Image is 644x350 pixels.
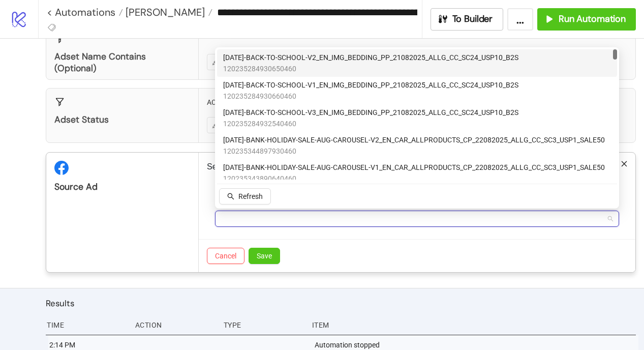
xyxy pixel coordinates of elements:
span: [DATE]-BACK-TO-SCHOOL-V1_EN_IMG_BEDDING_PP_21082025_ALLG_CC_SC24_USP10_B2S [223,79,518,91]
div: AD202-BANK-HOLIDAY-SALE-AUG-CAROUSEL-V1_EN_CAR_ALLPRODUCTS_CP_22082025_ALLG_CC_SC3_USP1_SALE50 [217,159,617,187]
button: Refresh [219,188,271,205]
span: [DATE]-BANK-HOLIDAY-SALE-AUG-CAROUSEL-V1_EN_CAR_ALLPRODUCTS_CP_22082025_ALLG_CC_SC3_USP1_SALE50 [223,162,605,173]
span: [DATE]-BACK-TO-SCHOOL-V3_EN_IMG_BEDDING_PP_21082025_ALLG_CC_SC24_USP10_B2S [223,107,518,118]
a: [PERSON_NAME] [123,7,212,17]
span: [PERSON_NAME] [123,6,205,19]
div: AD199-BACK-TO-SCHOOL-V1_EN_IMG_BEDDING_PP_21082025_ALLG_CC_SC24_USP10_B2S [217,77,617,104]
button: ... [507,8,533,31]
span: 120235284930650460 [223,63,518,74]
button: Run Automation [537,8,636,31]
div: Type [223,315,304,335]
span: [DATE]-BANK-HOLIDAY-SALE-AUG-CAROUSEL-V2_EN_CAR_ALLPRODUCTS_CP_22082025_ALLG_CC_SC3_USP1_SALE50 [223,134,605,145]
span: [DATE]-BACK-TO-SCHOOL-V2_EN_IMG_BEDDING_PP_21082025_ALLG_CC_SC24_USP10_B2S [223,52,518,63]
span: 120235284930660460 [223,91,518,102]
div: Item [311,315,636,335]
button: Cancel [207,248,244,264]
div: AD201-BACK-TO-SCHOOL-V3_EN_IMG_BEDDING_PP_21082025_ALLG_CC_SC24_USP10_B2S [217,104,617,132]
div: Time [46,315,127,335]
span: 120235344897930460 [223,145,605,157]
span: To Builder [452,13,493,25]
span: Cancel [215,252,236,260]
div: AD200-BACK-TO-SCHOOL-V2_EN_IMG_BEDDING_PP_21082025_ALLG_CC_SC24_USP10_B2S [217,49,617,77]
p: Select one or more Ads [207,161,627,173]
span: 120235343890640460 [223,173,605,184]
h2: Results [46,297,636,310]
input: Select ad ids from list [221,213,223,225]
span: close [621,160,628,167]
button: To Builder [431,8,504,31]
div: Source Ad [54,181,190,193]
a: < Automations [47,7,123,17]
div: AD203-BANK-HOLIDAY-SALE-AUG-CAROUSEL-V2_EN_CAR_ALLPRODUCTS_CP_22082025_ALLG_CC_SC3_USP1_SALE50 [217,132,617,159]
span: Refresh [238,192,263,200]
span: search [227,193,234,200]
span: 120235284932540460 [223,118,518,129]
span: Save [257,252,272,260]
div: Action [134,315,216,335]
button: Save [249,248,280,264]
span: Run Automation [559,13,626,25]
